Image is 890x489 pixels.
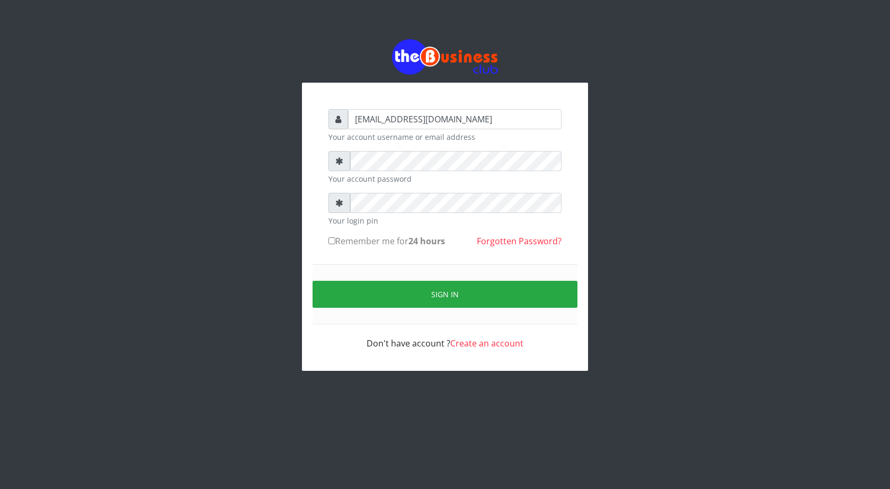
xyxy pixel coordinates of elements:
[408,235,445,247] b: 24 hours
[328,215,562,226] small: Your login pin
[328,131,562,143] small: Your account username or email address
[348,109,562,129] input: Username or email address
[328,237,335,244] input: Remember me for24 hours
[313,281,577,308] button: Sign in
[328,235,445,247] label: Remember me for
[477,235,562,247] a: Forgotten Password?
[328,324,562,350] div: Don't have account ?
[450,337,523,349] a: Create an account
[328,173,562,184] small: Your account password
